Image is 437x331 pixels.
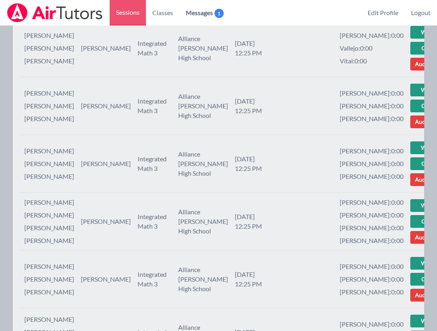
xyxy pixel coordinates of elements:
li: [PERSON_NAME] [24,236,74,245]
td: Integrated Math 3 [131,20,172,77]
li: [PERSON_NAME] [24,198,74,207]
td: Integrated Math 3 [131,251,172,308]
td: Alliance [PERSON_NAME] High School [172,251,228,308]
td: Alliance [PERSON_NAME] High School [172,135,228,193]
li: [PERSON_NAME] [24,114,74,123]
span: Messages [186,8,224,18]
td: Integrated Math 3 [131,193,172,251]
li: [PERSON_NAME] : 0:00 [340,319,404,329]
td: [PERSON_NAME] [75,77,131,135]
td: Alliance [PERSON_NAME] High School [172,20,228,77]
li: [PERSON_NAME] : 0:00 [340,223,404,233]
li: [PERSON_NAME] : 0:00 [340,159,404,168]
td: [PERSON_NAME] [75,20,131,77]
td: Alliance [PERSON_NAME] High School [172,193,228,251]
li: [PERSON_NAME] [24,88,74,98]
td: Alliance [PERSON_NAME] High School [172,77,228,135]
li: [PERSON_NAME] [24,315,74,324]
li: vallejo : 0:00 [340,43,404,53]
li: [PERSON_NAME] : 0:00 [340,146,404,156]
li: [PERSON_NAME] : 0:00 [340,262,404,271]
td: Integrated Math 3 [131,77,172,135]
li: [PERSON_NAME] : 0:00 [340,236,404,245]
li: [PERSON_NAME] [24,287,74,297]
li: [PERSON_NAME] : 0:00 [340,114,404,123]
li: [PERSON_NAME] [24,56,74,66]
li: [PERSON_NAME] : 0:00 [340,274,404,284]
li: [PERSON_NAME] [24,159,74,168]
li: [PERSON_NAME] : 0:00 [340,31,404,40]
td: [PERSON_NAME] [75,135,131,193]
li: [PERSON_NAME] [24,31,74,40]
li: [PERSON_NAME] : 0:00 [340,88,404,98]
li: [PERSON_NAME] [24,101,74,111]
td: [DATE] 12:25 PM [228,193,333,251]
td: [DATE] 12:25 PM [228,77,333,135]
li: [PERSON_NAME] : 0:00 [340,101,404,111]
td: Integrated Math 3 [131,135,172,193]
td: [DATE] 12:25 PM [228,251,333,308]
li: [PERSON_NAME] [24,146,74,156]
li: [PERSON_NAME] [24,223,74,233]
li: [PERSON_NAME] [24,274,74,284]
li: vital : 0:00 [340,56,404,66]
img: Airtutors Logo [6,3,103,22]
td: [PERSON_NAME] [75,251,131,308]
li: [PERSON_NAME] : 0:00 [340,287,404,297]
li: [PERSON_NAME] [24,43,74,53]
td: [DATE] 12:25 PM [228,135,333,193]
li: [PERSON_NAME] [24,210,74,220]
li: [PERSON_NAME] : 0:00 [340,172,404,181]
span: 1 [215,9,224,18]
li: [PERSON_NAME] : 0:00 [340,210,404,220]
td: [PERSON_NAME] [75,193,131,251]
li: [PERSON_NAME] : 0:00 [340,198,404,207]
li: [PERSON_NAME] [24,262,74,271]
td: [DATE] 12:25 PM [228,20,333,77]
li: [PERSON_NAME] [24,172,74,181]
